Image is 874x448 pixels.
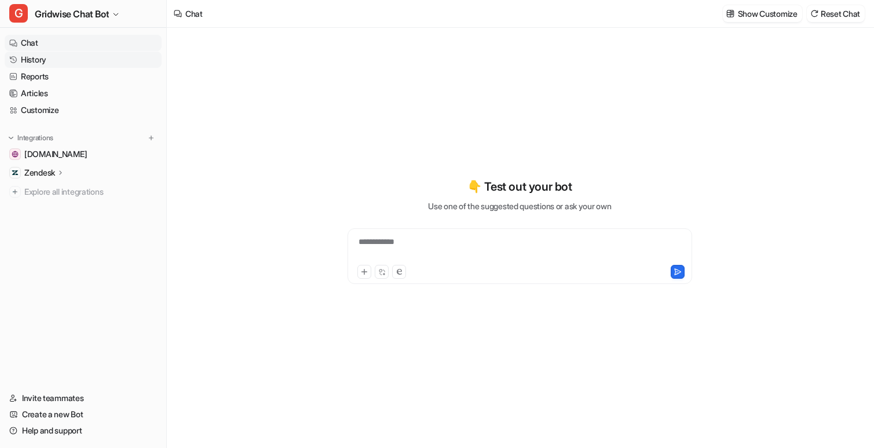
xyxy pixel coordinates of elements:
[807,5,865,22] button: Reset Chat
[5,52,162,68] a: History
[738,8,798,20] p: Show Customize
[5,184,162,200] a: Explore all integrations
[467,178,572,195] p: 👇 Test out your bot
[147,134,155,142] img: menu_add.svg
[5,146,162,162] a: gridwise.io[DOMAIN_NAME]
[12,169,19,176] img: Zendesk
[5,68,162,85] a: Reports
[35,6,109,22] span: Gridwise Chat Bot
[810,9,818,18] img: reset
[723,5,802,22] button: Show Customize
[5,406,162,422] a: Create a new Bot
[5,390,162,406] a: Invite teammates
[12,151,19,158] img: gridwise.io
[5,102,162,118] a: Customize
[5,132,57,144] button: Integrations
[9,4,28,23] span: G
[17,133,53,143] p: Integrations
[24,183,157,201] span: Explore all integrations
[24,148,87,160] span: [DOMAIN_NAME]
[5,35,162,51] a: Chat
[5,85,162,101] a: Articles
[9,186,21,198] img: explore all integrations
[5,422,162,439] a: Help and support
[428,200,611,212] p: Use one of the suggested questions or ask your own
[24,167,55,179] p: Zendesk
[185,8,203,20] div: Chat
[7,134,15,142] img: expand menu
[726,9,734,18] img: customize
